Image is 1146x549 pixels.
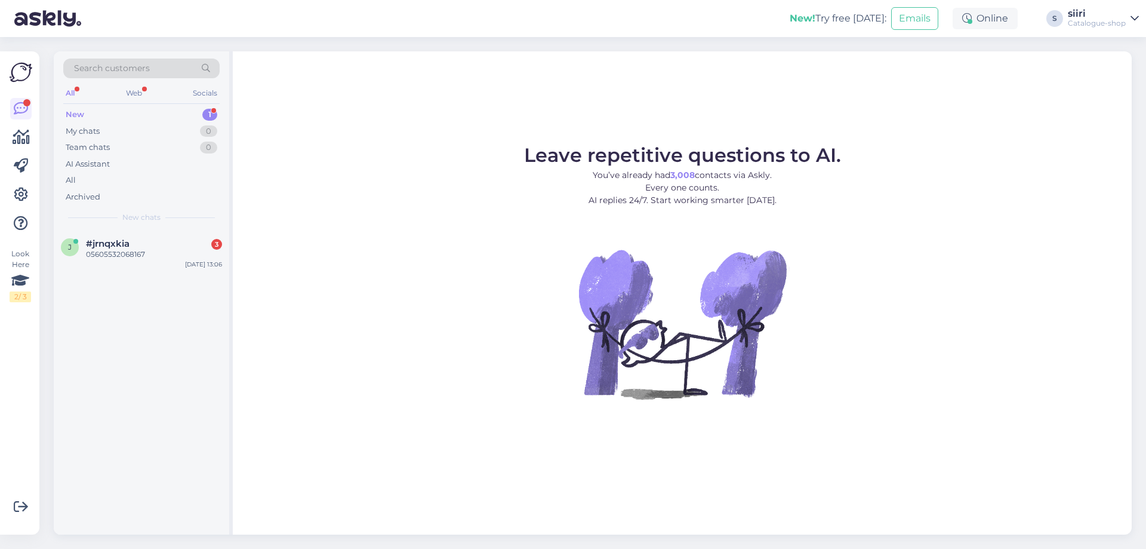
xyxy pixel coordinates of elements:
div: [DATE] 13:06 [185,260,222,269]
div: Team chats [66,142,110,154]
a: siiriCatalogue-shop [1068,9,1139,28]
b: 3,008 [670,170,695,180]
img: No Chat active [575,216,790,431]
div: 0 [200,142,217,154]
span: Search customers [74,62,150,75]
div: Catalogue-shop [1068,19,1126,28]
div: AI Assistant [66,158,110,170]
div: My chats [66,125,100,137]
div: 1 [202,109,217,121]
div: 3 [211,239,222,250]
div: Online [953,8,1018,29]
div: New [66,109,84,121]
b: New! [790,13,815,24]
div: All [63,85,77,101]
span: j [68,243,72,252]
div: All [66,174,76,186]
div: Archived [66,191,100,203]
div: Web [124,85,144,101]
img: Askly Logo [10,61,32,84]
span: Leave repetitive questions to AI. [524,143,841,167]
div: siiri [1068,9,1126,19]
p: You’ve already had contacts via Askly. Every one counts. AI replies 24/7. Start working smarter [... [524,169,841,207]
div: Socials [190,85,220,101]
div: 2 / 3 [10,292,31,302]
div: 05605532068167 [86,249,222,260]
div: 0 [200,125,217,137]
span: #jrnqxkia [86,238,130,249]
span: New chats [122,212,161,223]
button: Emails [891,7,938,30]
div: S [1046,10,1063,27]
div: Try free [DATE]: [790,11,886,26]
div: Look Here [10,249,31,302]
